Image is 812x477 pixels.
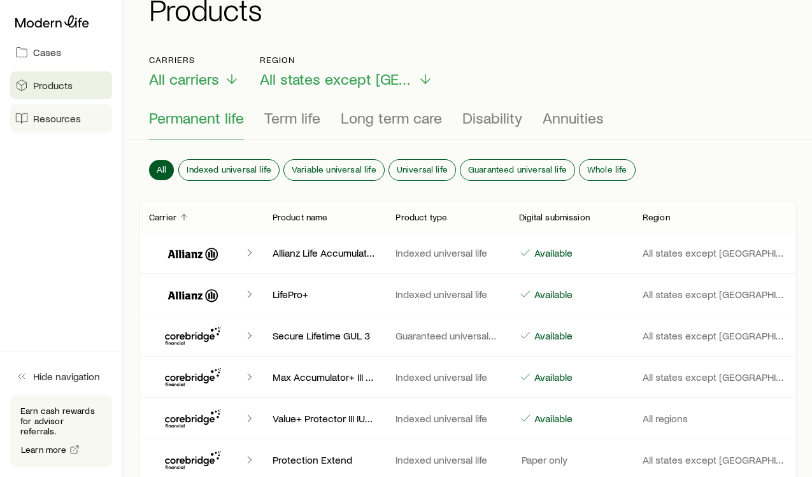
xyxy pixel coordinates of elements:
[33,46,61,59] span: Cases
[395,412,499,425] p: Indexed universal life
[273,371,376,383] p: Max Accumulator+ III ([DATE])
[395,329,499,342] p: Guaranteed universal life
[21,445,67,454] span: Learn more
[260,55,433,89] button: RegionAll states except [GEOGRAPHIC_DATA]
[643,288,787,301] p: All states except [GEOGRAPHIC_DATA]
[264,109,320,127] span: Term life
[643,329,787,342] p: All states except [GEOGRAPHIC_DATA]
[149,55,239,65] p: Carriers
[10,71,112,99] a: Products
[149,109,787,139] div: Product types
[260,70,413,88] span: All states except [GEOGRAPHIC_DATA]
[33,112,81,125] span: Resources
[149,109,244,127] span: Permanent life
[10,104,112,132] a: Resources
[273,412,376,425] p: Value+ Protector III IUL ([DATE])
[519,453,567,466] p: Paper only
[273,329,376,342] p: Secure Lifetime GUL 3
[273,288,376,301] p: LifePro+
[643,453,787,466] p: All states except [GEOGRAPHIC_DATA]
[587,164,627,174] span: Whole life
[187,164,271,174] span: Indexed universal life
[643,412,787,425] p: All regions
[149,160,174,180] button: All
[395,288,499,301] p: Indexed universal life
[149,55,239,89] button: CarriersAll carriers
[33,370,100,383] span: Hide navigation
[260,55,433,65] p: Region
[532,371,573,383] p: Available
[10,38,112,66] a: Cases
[462,109,522,127] span: Disability
[33,79,73,92] span: Products
[643,246,787,259] p: All states except [GEOGRAPHIC_DATA]
[395,371,499,383] p: Indexed universal life
[532,412,573,425] p: Available
[273,212,328,222] p: Product name
[532,329,573,342] p: Available
[157,164,166,174] span: All
[519,212,590,222] p: Digital submission
[532,246,573,259] p: Available
[179,160,279,180] button: Indexed universal life
[149,70,219,88] span: All carriers
[395,453,499,466] p: Indexed universal life
[341,109,442,127] span: Long term care
[468,164,567,174] span: Guaranteed universal life
[460,160,574,180] button: Guaranteed universal life
[532,288,573,301] p: Available
[149,212,176,222] p: Carrier
[20,406,102,436] p: Earn cash rewards for advisor referrals.
[395,212,447,222] p: Product type
[643,371,787,383] p: All states except [GEOGRAPHIC_DATA]
[284,160,384,180] button: Variable universal life
[397,164,448,174] span: Universal life
[10,362,112,390] button: Hide navigation
[395,246,499,259] p: Indexed universal life
[643,212,670,222] p: Region
[543,109,604,127] span: Annuities
[292,164,376,174] span: Variable universal life
[389,160,455,180] button: Universal life
[580,160,635,180] button: Whole life
[10,395,112,467] div: Earn cash rewards for advisor referrals.Learn more
[273,246,376,259] p: Allianz Life Accumulator
[273,453,376,466] p: Protection Extend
